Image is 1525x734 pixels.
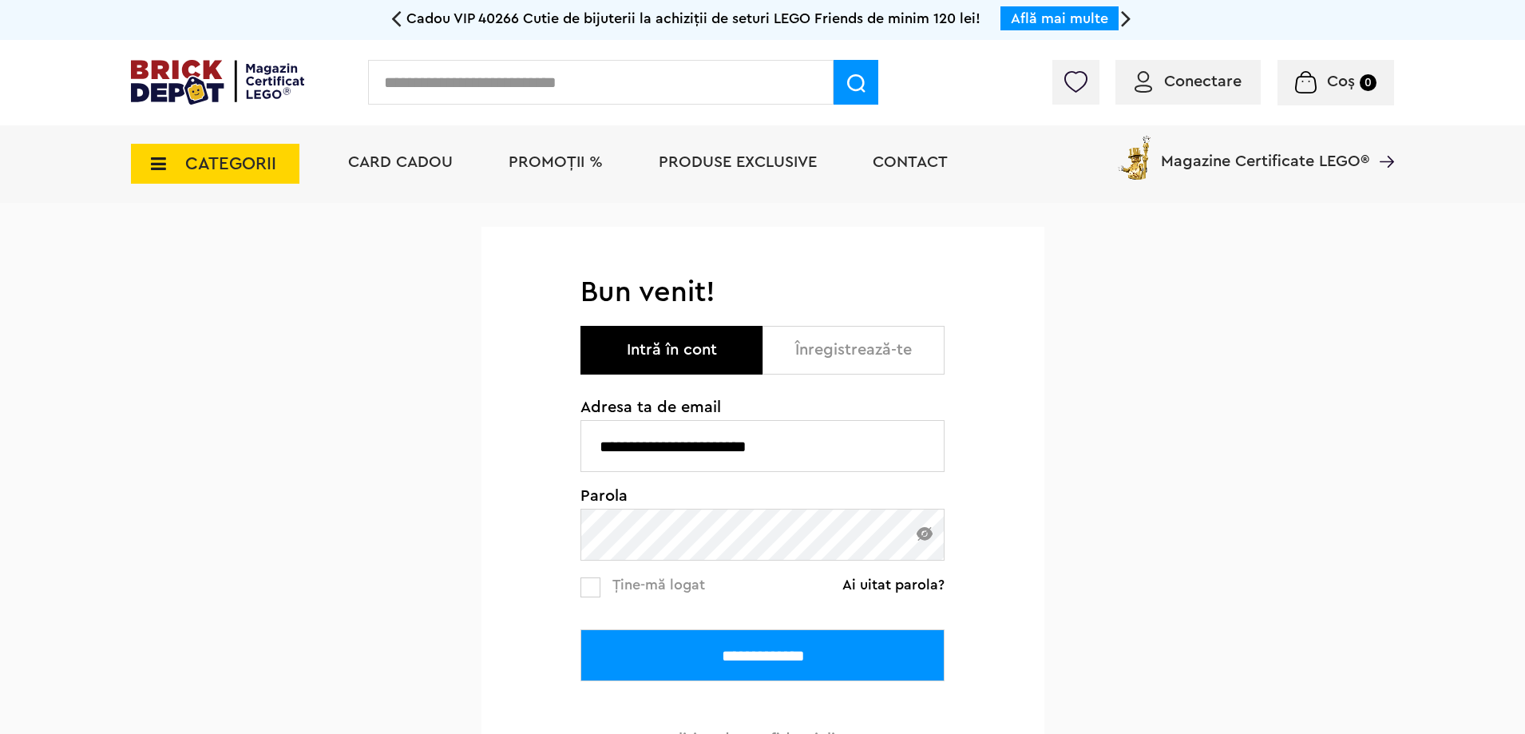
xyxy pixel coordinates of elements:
span: Ține-mă logat [612,577,705,592]
span: Parola [580,488,945,504]
button: Intră în cont [580,326,762,375]
a: Produse exclusive [659,154,817,170]
span: Coș [1327,73,1355,89]
small: 0 [1360,74,1376,91]
button: Înregistrează-te [762,326,945,375]
span: Magazine Certificate LEGO® [1161,133,1369,169]
span: Conectare [1164,73,1242,89]
a: Card Cadou [348,154,453,170]
a: Contact [873,154,948,170]
h1: Bun venit! [580,275,945,310]
span: Adresa ta de email [580,399,945,415]
a: Conectare [1135,73,1242,89]
a: Află mai multe [1011,11,1108,26]
span: Cadou VIP 40266 Cutie de bijuterii la achiziții de seturi LEGO Friends de minim 120 lei! [406,11,980,26]
span: CATEGORII [185,155,276,173]
a: Ai uitat parola? [842,577,945,593]
a: PROMOȚII % [509,154,603,170]
a: Magazine Certificate LEGO® [1369,133,1394,149]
